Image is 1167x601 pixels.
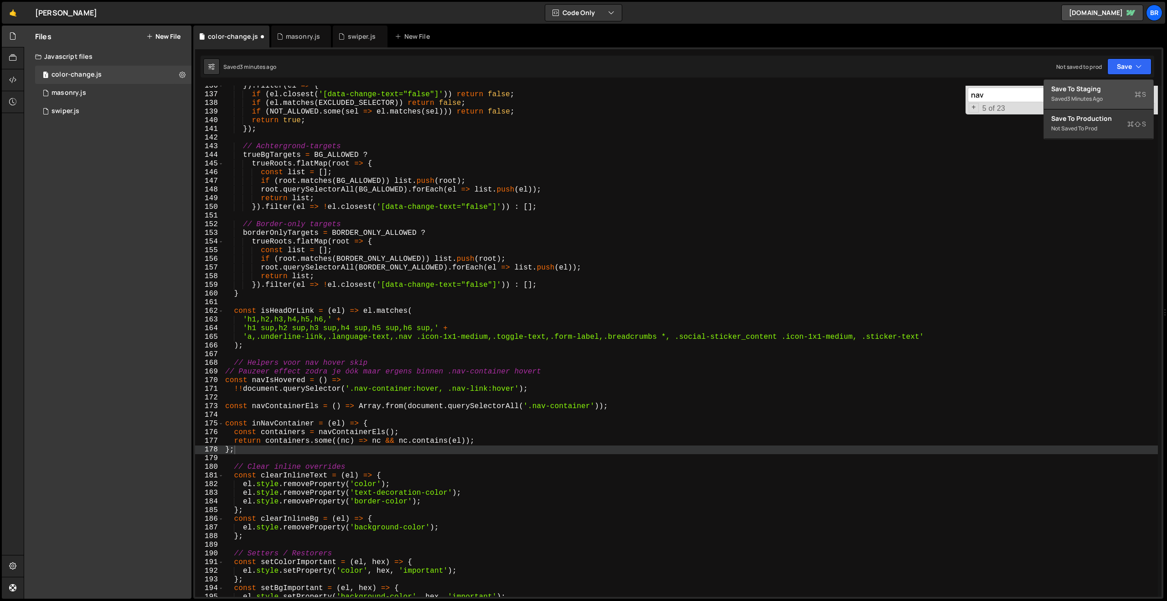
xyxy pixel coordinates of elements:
div: 144 [195,151,224,160]
div: 165 [195,333,224,342]
input: Search for [968,88,1098,102]
span: 1 [43,72,48,79]
div: 193 [195,575,224,584]
div: 162 [195,307,224,316]
div: 185 [195,506,224,515]
div: color-change.js [52,71,102,79]
div: 156 [195,255,224,264]
div: 163 [195,316,224,324]
div: 175 [195,420,224,428]
div: 151 [195,212,224,220]
div: 172 [195,394,224,402]
div: 164 [195,324,224,333]
div: Save to Staging [1051,84,1146,93]
div: New File [395,32,433,41]
div: 141 [195,125,224,134]
div: 140 [195,116,224,125]
div: 154 [195,238,224,246]
div: 153 [195,229,224,238]
span: S [1135,90,1146,99]
div: [PERSON_NAME] [35,7,97,18]
div: Not saved to prod [1051,123,1146,134]
div: color-change.js [208,32,258,41]
div: 149 [195,194,224,203]
span: Toggle Replace mode [969,103,979,113]
div: Saved [223,63,276,71]
div: 150 [195,203,224,212]
button: Code Only [545,5,622,21]
div: 182 [195,480,224,489]
span: 5 of 23 [979,104,1009,113]
div: Saved [1051,93,1146,104]
div: 183 [195,489,224,497]
div: 3 minutes ago [1067,95,1103,103]
div: 161 [195,298,224,307]
div: 157 [195,264,224,272]
div: 139 [195,108,224,116]
div: 178 [195,446,224,454]
div: Save to Production [1051,114,1146,123]
div: 169 [195,368,224,376]
div: 16297/44014.js [35,102,191,120]
div: 181 [195,471,224,480]
div: 143 [195,142,224,151]
div: 180 [195,463,224,471]
div: 188 [195,532,224,541]
a: Br [1146,5,1162,21]
button: New File [146,33,181,40]
div: 194 [195,584,224,593]
div: 186 [195,515,224,523]
div: masonry.js [52,89,86,97]
div: 187 [195,523,224,532]
div: 176 [195,428,224,437]
div: 16297/44719.js [35,66,191,84]
div: 168 [195,359,224,368]
div: swiper.js [348,32,376,41]
div: 137 [195,90,224,99]
div: 136 [195,82,224,90]
a: 🤙 [2,2,24,24]
div: 179 [195,454,224,463]
div: 173 [195,402,224,411]
div: Javascript files [24,47,191,66]
div: 190 [195,549,224,558]
div: 145 [195,160,224,168]
h2: Files [35,31,52,41]
div: 160 [195,290,224,298]
div: masonry.js [286,32,320,41]
div: 192 [195,567,224,575]
div: 189 [195,541,224,549]
div: 184 [195,497,224,506]
div: 142 [195,134,224,142]
button: Save to ProductionS Not saved to prod [1044,109,1153,139]
div: 177 [195,437,224,446]
button: Save to StagingS Saved3 minutes ago [1044,80,1153,109]
div: 3 minutes ago [240,63,276,71]
div: 138 [195,99,224,108]
div: 148 [195,186,224,194]
div: 147 [195,177,224,186]
div: 170 [195,376,224,385]
a: [DOMAIN_NAME] [1061,5,1143,21]
div: swiper.js [52,107,79,115]
div: 166 [195,342,224,350]
div: 174 [195,411,224,420]
div: 191 [195,558,224,567]
div: 159 [195,281,224,290]
div: 152 [195,220,224,229]
div: 146 [195,168,224,177]
div: 167 [195,350,224,359]
div: 158 [195,272,224,281]
div: Not saved to prod [1056,63,1102,71]
span: S [1127,119,1146,129]
div: 171 [195,385,224,394]
button: Save [1107,58,1152,75]
div: 16297/44199.js [35,84,191,102]
div: 155 [195,246,224,255]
